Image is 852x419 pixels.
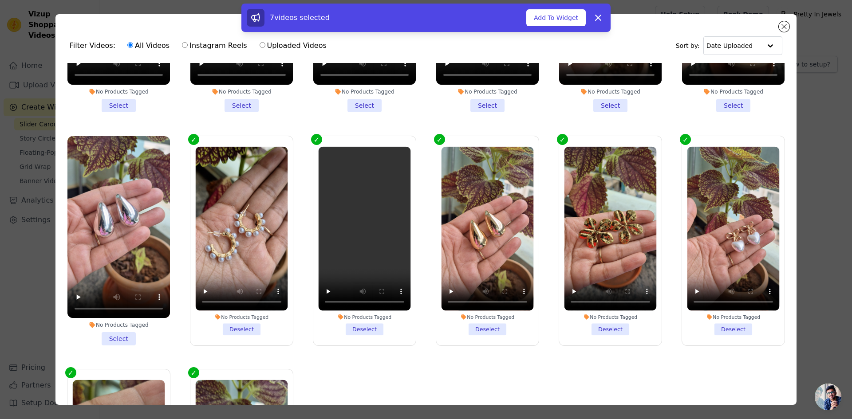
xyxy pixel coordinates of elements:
div: No Products Tagged [564,313,657,320]
div: No Products Tagged [682,88,785,95]
label: Uploaded Videos [259,40,327,51]
label: All Videos [127,40,170,51]
div: No Products Tagged [318,313,410,320]
a: Open chat [815,384,841,410]
div: No Products Tagged [687,313,780,320]
label: Instagram Reels [181,40,247,51]
button: Add To Widget [526,9,586,26]
div: No Products Tagged [195,313,288,320]
div: No Products Tagged [436,88,539,95]
div: No Products Tagged [67,321,170,329]
span: 7 videos selected [270,13,330,22]
div: No Products Tagged [559,88,662,95]
div: Filter Videos: [70,35,331,56]
div: No Products Tagged [67,88,170,95]
div: No Products Tagged [442,313,534,320]
div: No Products Tagged [190,88,293,95]
div: No Products Tagged [313,88,416,95]
div: Sort by: [676,36,783,55]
